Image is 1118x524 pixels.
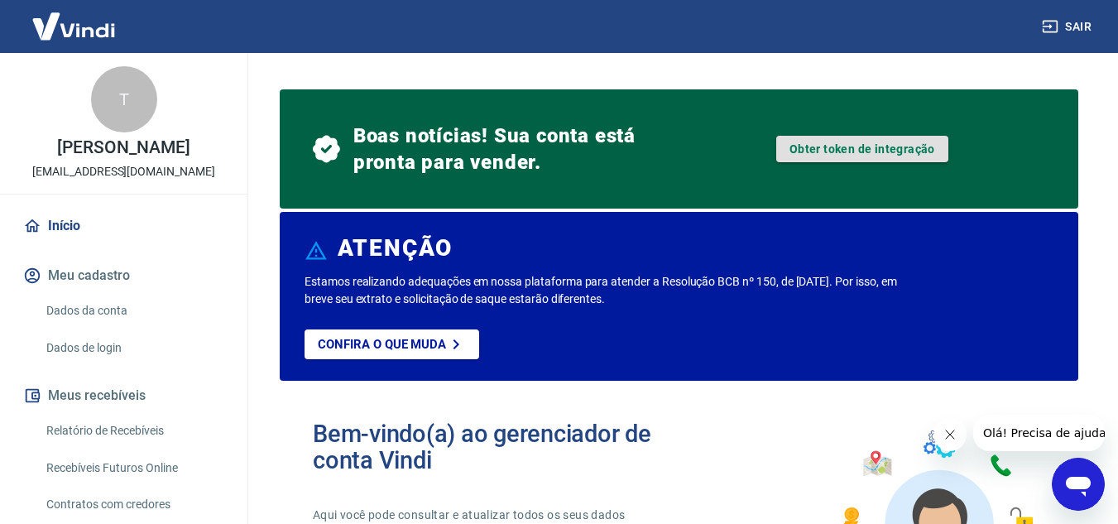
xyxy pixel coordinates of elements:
[973,415,1105,451] iframe: Mensagem da empresa
[10,12,139,25] span: Olá! Precisa de ajuda?
[40,451,228,485] a: Recebíveis Futuros Online
[338,240,453,257] h6: ATENÇÃO
[40,331,228,365] a: Dados de login
[20,208,228,244] a: Início
[57,139,190,156] p: [PERSON_NAME]
[313,421,679,474] h2: Bem-vindo(a) ao gerenciador de conta Vindi
[40,294,228,328] a: Dados da conta
[32,163,215,180] p: [EMAIL_ADDRESS][DOMAIN_NAME]
[1052,458,1105,511] iframe: Botão para abrir a janela de mensagens
[933,418,967,451] iframe: Fechar mensagem
[1039,12,1098,42] button: Sair
[40,488,228,522] a: Contratos com credores
[20,1,127,51] img: Vindi
[20,377,228,414] button: Meus recebíveis
[91,66,157,132] div: T
[40,414,228,448] a: Relatório de Recebíveis
[776,136,948,162] a: Obter token de integração
[353,123,679,175] span: Boas notícias! Sua conta está pronta para vender.
[305,329,479,359] a: Confira o que muda
[20,257,228,294] button: Meu cadastro
[305,273,904,308] p: Estamos realizando adequações em nossa plataforma para atender a Resolução BCB nº 150, de [DATE]....
[318,337,446,352] p: Confira o que muda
